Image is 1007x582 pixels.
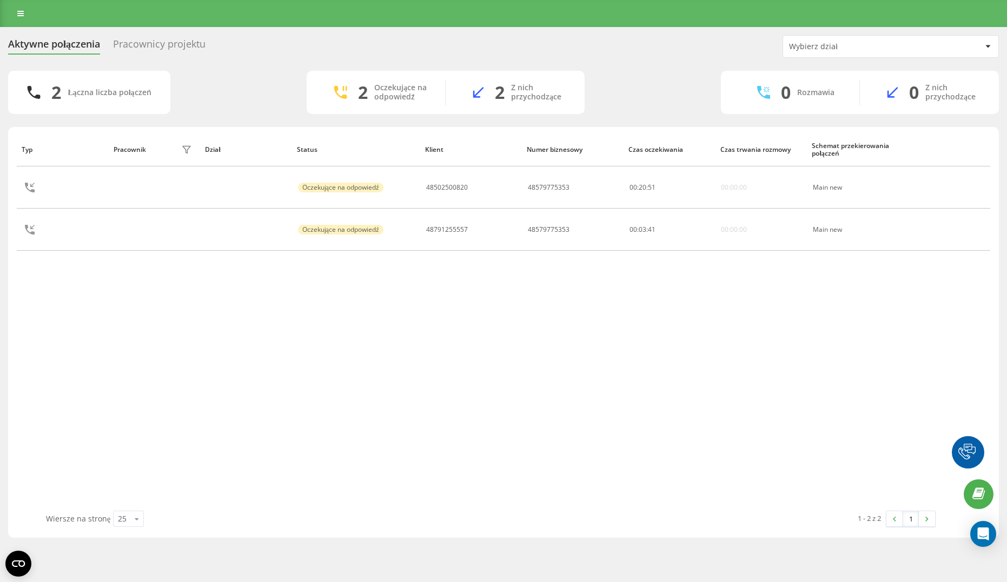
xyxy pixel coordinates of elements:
span: 51 [648,183,655,192]
div: Pracownicy projektu [113,38,206,55]
div: 1 - 2 z 2 [858,513,881,524]
span: 20 [639,183,646,192]
div: 25 [118,513,127,524]
div: Numer biznesowy [527,146,618,153]
div: Czas trwania rozmowy [720,146,802,153]
div: Main new [813,226,893,233]
div: 00:00:00 [721,184,747,191]
div: Dział [205,146,287,153]
div: Pracownik [114,146,146,153]
span: 00 [630,225,637,234]
div: 2 [51,82,61,103]
div: 2 [358,82,368,103]
div: Open Intercom Messenger [970,521,996,547]
div: Oczekujące na odpowiedź [298,183,383,192]
div: Rozmawia [797,88,834,97]
div: Z nich przychodzące [511,83,568,102]
span: Wiersze na stronę [46,513,110,524]
div: Wybierz dział [789,42,918,51]
div: 0 [781,82,791,103]
span: 41 [648,225,655,234]
div: Oczekujące na odpowiedź [298,225,383,235]
div: Łączna liczba połączeń [68,88,151,97]
div: Schemat przekierowania połączeń [812,142,893,158]
div: : : [630,226,655,233]
div: Status [297,146,415,153]
div: Main new [813,184,893,191]
span: 03 [639,225,646,234]
div: 2 [495,82,505,103]
div: 0 [909,82,919,103]
div: : : [630,184,655,191]
div: Z nich przychodzące [925,83,983,102]
span: 00 [630,183,637,192]
div: 00:00:00 [721,226,747,233]
div: 48579775353 [528,184,569,191]
div: Czas oczekiwania [628,146,710,153]
div: 48579775353 [528,226,569,233]
div: 48502500820 [426,184,468,191]
div: Klient [425,146,516,153]
div: Typ [22,146,103,153]
div: Aktywne połączenia [8,38,100,55]
button: Open CMP widget [5,551,31,577]
div: Oczekujące na odpowiedź [374,83,429,102]
a: 1 [903,511,919,526]
div: 48791255557 [426,226,468,233]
